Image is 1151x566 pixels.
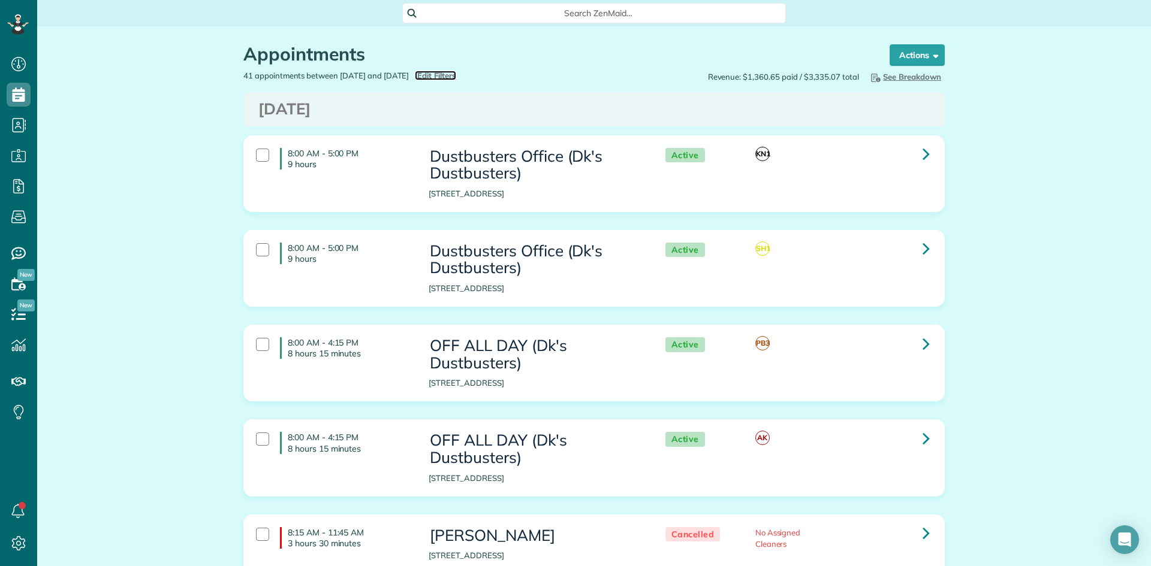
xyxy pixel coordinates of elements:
p: 9 hours [288,253,411,264]
h4: 8:00 AM - 5:00 PM [280,148,411,170]
button: See Breakdown [865,70,945,83]
span: Revenue: $1,360.65 paid / $3,335.07 total [708,71,859,83]
h3: [DATE] [258,101,930,118]
button: Actions [890,44,945,66]
h4: 8:15 AM - 11:45 AM [280,527,411,549]
span: New [17,269,35,281]
h4: 8:00 AM - 4:15 PM [280,337,411,359]
span: PB3 [755,336,770,350]
div: Open Intercom Messenger [1110,525,1139,554]
h1: Appointments [243,44,867,64]
span: Edit Filters [417,71,456,80]
p: 8 hours 15 minutes [288,443,411,454]
p: [STREET_ADDRESS] [429,283,641,294]
span: No Assigned Cleaners [755,528,801,549]
p: 8 hours 15 minutes [288,348,411,359]
p: [STREET_ADDRESS] [429,188,641,199]
span: Cancelled [665,527,721,542]
p: [STREET_ADDRESS] [429,473,641,484]
h3: OFF ALL DAY (Dk's Dustbusters) [429,432,641,466]
span: Active [665,243,705,258]
h3: OFF ALL DAY (Dk's Dustbusters) [429,337,641,371]
span: SH1 [755,241,770,256]
h3: Dustbusters Office (Dk's Dustbusters) [429,243,641,277]
span: New [17,299,35,311]
span: See Breakdown [869,72,941,81]
span: KN1 [755,147,770,161]
div: 41 appointments between [DATE] and [DATE] [234,70,594,81]
h3: Dustbusters Office (Dk's Dustbusters) [429,148,641,182]
a: Edit Filters [415,71,456,80]
span: Active [665,432,705,447]
p: 3 hours 30 minutes [288,538,411,549]
p: [STREET_ADDRESS] [429,377,641,389]
h4: 8:00 AM - 5:00 PM [280,243,411,264]
span: Active [665,148,705,163]
span: Active [665,337,705,352]
p: [STREET_ADDRESS] [429,550,641,561]
p: 9 hours [288,159,411,170]
h4: 8:00 AM - 4:15 PM [280,432,411,453]
span: AK [755,431,770,445]
h3: [PERSON_NAME] [429,527,641,544]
